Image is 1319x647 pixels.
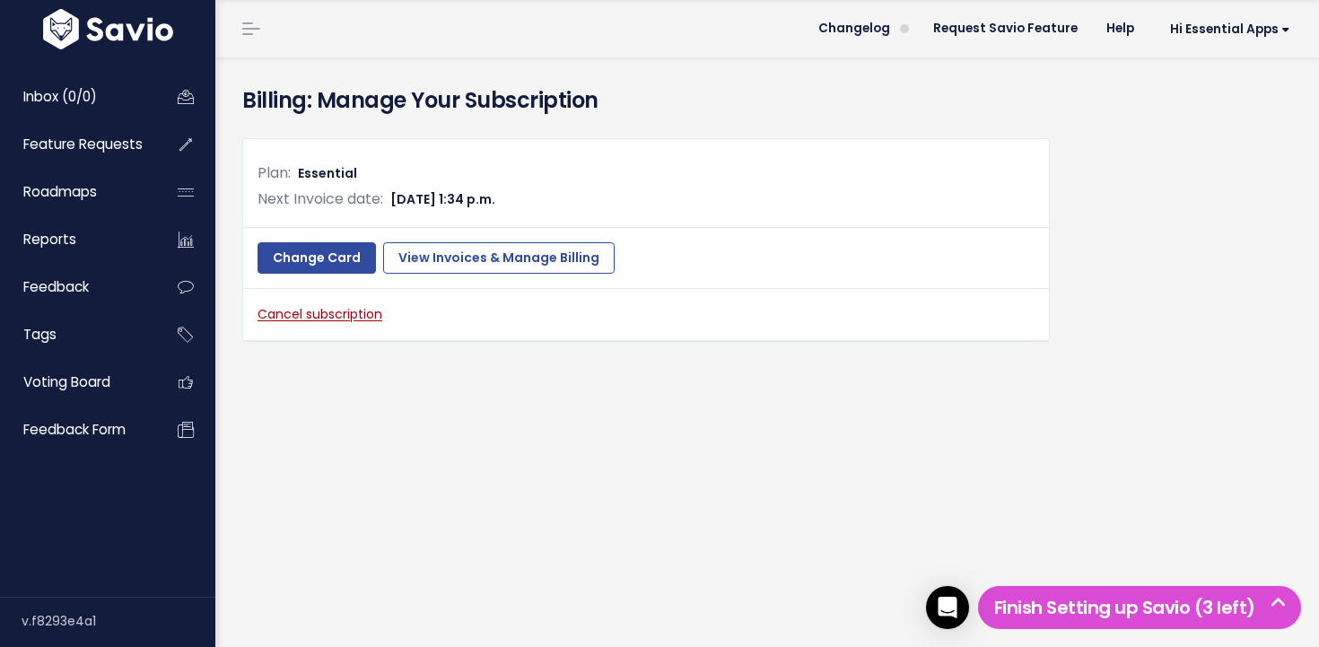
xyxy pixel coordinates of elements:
[258,162,291,183] span: Plan:
[258,305,382,323] a: Cancel subscription
[39,9,178,49] img: logo-white.9d6f32f41409.svg
[926,586,969,629] div: Open Intercom Messenger
[258,188,383,209] span: Next Invoice date:
[4,362,149,403] a: Voting Board
[4,124,149,165] a: Feature Requests
[4,76,149,118] a: Inbox (0/0)
[986,594,1293,621] h5: Finish Setting up Savio (3 left)
[23,277,89,296] span: Feedback
[298,164,357,182] span: Essential
[4,267,149,308] a: Feedback
[242,84,1292,117] h4: Billing: Manage Your Subscription
[22,598,215,644] div: v.f8293e4a1
[23,372,110,391] span: Voting Board
[4,219,149,260] a: Reports
[390,190,495,208] span: [DATE] 1:34 p.m.
[1149,15,1305,43] a: Hi Essential Apps
[23,420,126,439] span: Feedback form
[4,314,149,355] a: Tags
[383,242,615,275] a: View Invoices & Manage Billing
[1092,15,1149,42] a: Help
[1170,22,1290,36] span: Hi Essential Apps
[4,171,149,213] a: Roadmaps
[23,230,76,249] span: Reports
[258,242,376,275] a: Change Card
[23,182,97,201] span: Roadmaps
[23,87,97,106] span: Inbox (0/0)
[818,22,890,35] span: Changelog
[23,325,57,344] span: Tags
[919,15,1092,42] a: Request Savio Feature
[23,135,143,153] span: Feature Requests
[4,409,149,450] a: Feedback form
